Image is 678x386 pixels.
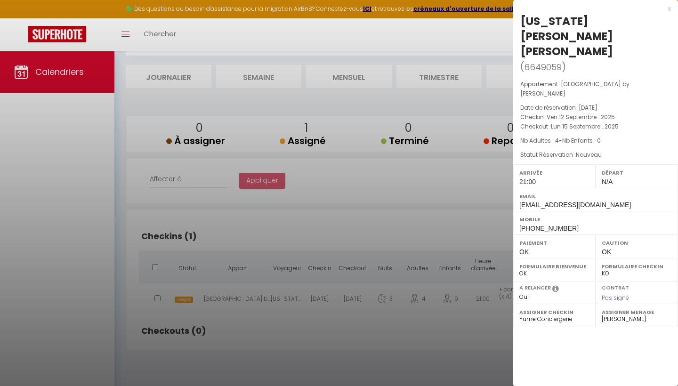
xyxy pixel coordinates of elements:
p: Checkin : [520,113,671,122]
i: Sélectionner OUI si vous souhaiter envoyer les séquences de messages post-checkout [552,285,559,294]
label: Mobile [519,215,672,224]
p: Statut Réservation : [520,150,671,160]
span: 21:00 [519,178,536,185]
label: Email [519,192,672,201]
span: 6649059 [524,61,562,73]
span: Nb Adultes : 4 [520,137,559,145]
span: Nouveau [576,151,602,159]
label: Départ [602,168,672,177]
label: Formulaire Checkin [602,262,672,271]
span: Lun 15 Septembre . 2025 [551,122,619,130]
label: Assigner Menage [602,307,672,317]
p: Appartement : [520,80,671,98]
div: [US_STATE][PERSON_NAME] [PERSON_NAME] [520,14,671,59]
label: Assigner Checkin [519,307,589,317]
span: Pas signé [602,294,629,302]
span: Ven 12 Septembre . 2025 [547,113,615,121]
label: A relancer [519,285,551,291]
div: x [513,5,671,14]
span: [PHONE_NUMBER] [519,225,579,232]
span: N/A [602,178,613,185]
span: ( ) [520,60,566,73]
span: Nb Enfants : 0 [562,137,601,145]
label: Formulaire Bienvenue [519,262,589,271]
p: Date de réservation : [520,103,671,113]
label: Caution [602,238,672,248]
label: Contrat [602,285,629,291]
label: Paiement [519,238,589,248]
label: Arrivée [519,168,589,177]
span: [EMAIL_ADDRESS][DOMAIN_NAME] [519,201,631,209]
span: OK [519,248,529,256]
button: Ouvrir le widget de chat LiveChat [8,4,36,32]
span: OK [602,248,611,256]
p: Checkout : [520,122,671,131]
p: - [520,136,671,145]
span: [DATE] [579,104,597,112]
span: [GEOGRAPHIC_DATA] by [PERSON_NAME] [520,80,630,97]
